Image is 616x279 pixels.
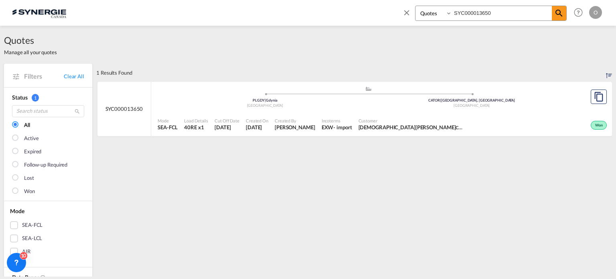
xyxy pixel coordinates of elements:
[454,103,490,108] span: [GEOGRAPHIC_DATA]
[24,187,35,196] div: Won
[64,73,84,80] a: Clear All
[402,8,411,17] md-icon: icon-close
[322,124,352,131] div: EXW import
[24,161,67,169] div: Follow-up Required
[105,105,143,112] span: SYC000013650
[12,94,84,102] div: Status 1
[10,234,86,242] md-checkbox: SEA-LCL
[32,94,39,102] span: 1
[589,6,602,19] div: O
[22,221,43,229] div: SEA-FCL
[10,248,86,256] md-checkbox: AIR
[158,118,178,124] span: Mode
[24,134,38,143] div: Active
[12,105,84,117] input: Search status
[22,248,30,256] div: AIR
[440,98,441,102] span: |
[265,98,266,102] span: |
[333,124,352,131] div: - import
[215,124,239,131] span: 30 Jul 2025
[554,8,564,18] md-icon: icon-magnify
[275,124,315,131] span: Pablo Gomez Saldarriaga
[571,6,585,19] span: Help
[364,87,373,91] md-icon: assets/icons/custom/ship-fill.svg
[24,174,34,182] div: Lost
[456,124,480,130] span: CBT FOODS
[359,124,463,131] span: Christian Hovington CBT FOODS
[184,118,208,124] span: Load Details
[253,98,278,102] span: PLGDY Gdynia
[246,124,268,131] span: 30 Jul 2025
[452,6,552,20] input: Enter Quotation Number
[96,64,132,81] div: 1 Results Found
[591,90,607,104] button: Copy Quote
[322,124,334,131] div: EXW
[571,6,589,20] div: Help
[247,103,283,108] span: [GEOGRAPHIC_DATA]
[24,72,64,81] span: Filters
[12,94,27,101] span: Status
[246,118,268,124] span: Created On
[594,92,604,102] md-icon: assets/icons/custom/copyQuote.svg
[184,124,208,131] span: 40RE x 1
[595,123,605,128] span: Won
[97,82,612,136] div: SYC000013650 assets/icons/custom/ship-fill.svgassets/icons/custom/roll-o-plane.svgOriginGdynia Po...
[322,118,352,124] span: Incoterms
[24,121,30,129] div: All
[359,118,463,124] span: Customer
[4,49,57,56] span: Manage all your quotes
[24,148,41,156] div: Expired
[4,34,57,47] span: Quotes
[215,118,239,124] span: Cut Off Date
[428,98,515,102] span: CATOR [GEOGRAPHIC_DATA], [GEOGRAPHIC_DATA]
[402,6,415,25] span: icon-close
[10,221,86,229] md-checkbox: SEA-FCL
[12,4,66,22] img: 1f56c880d42311ef80fc7dca854c8e59.png
[552,6,566,20] span: icon-magnify
[606,64,612,81] div: Sort by: Created On
[275,118,315,124] span: Created By
[22,234,42,242] div: SEA-LCL
[591,121,607,130] div: Won
[158,124,178,131] span: SEA-FCL
[10,208,24,214] span: Mode
[74,108,80,114] md-icon: icon-magnify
